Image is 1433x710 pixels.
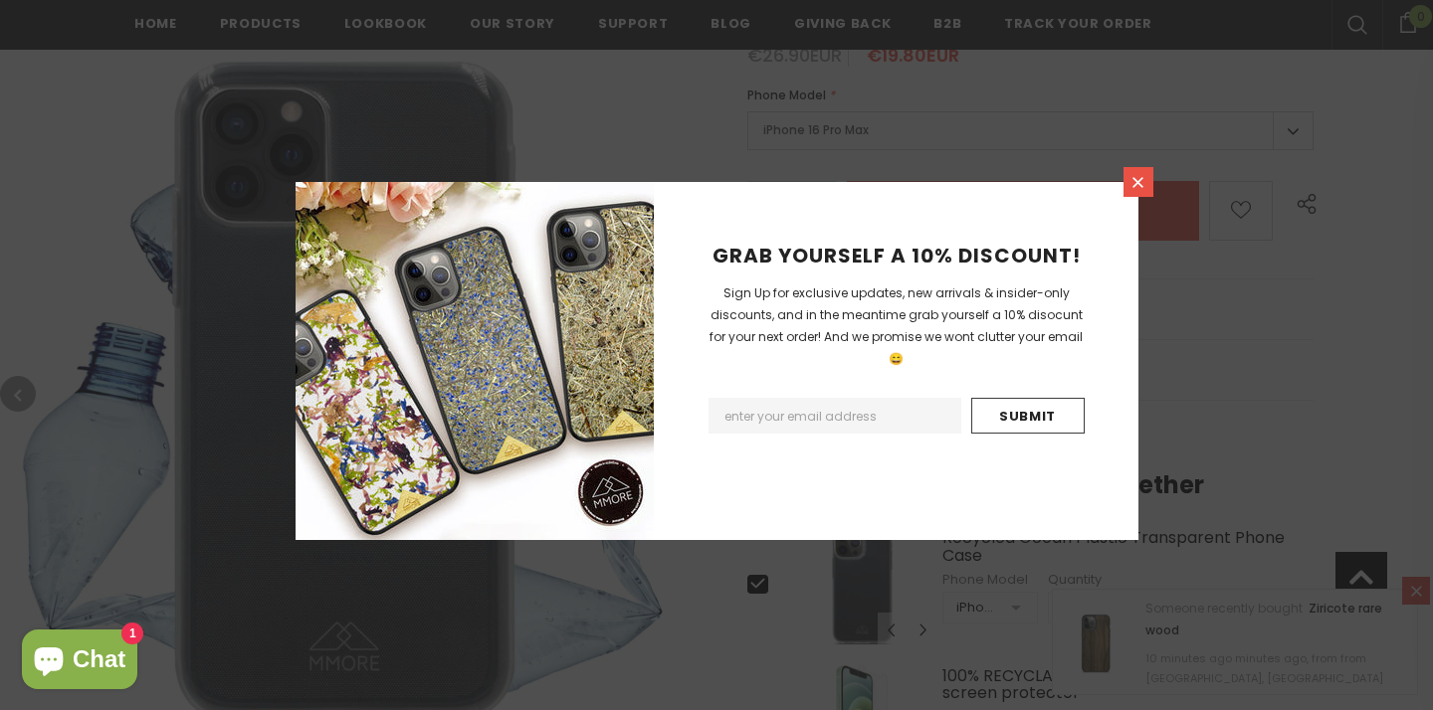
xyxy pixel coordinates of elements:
[16,629,143,694] inbox-online-store-chat: Shopify online store chat
[971,398,1085,434] input: Submit
[1124,167,1153,197] a: Close
[713,242,1081,269] span: GRAB YOURSELF A 10% DISCOUNT!
[710,284,1083,367] span: Sign Up for exclusive updates, new arrivals & insider-only discounts, and in the meantime grab yo...
[709,398,961,434] input: Email Address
